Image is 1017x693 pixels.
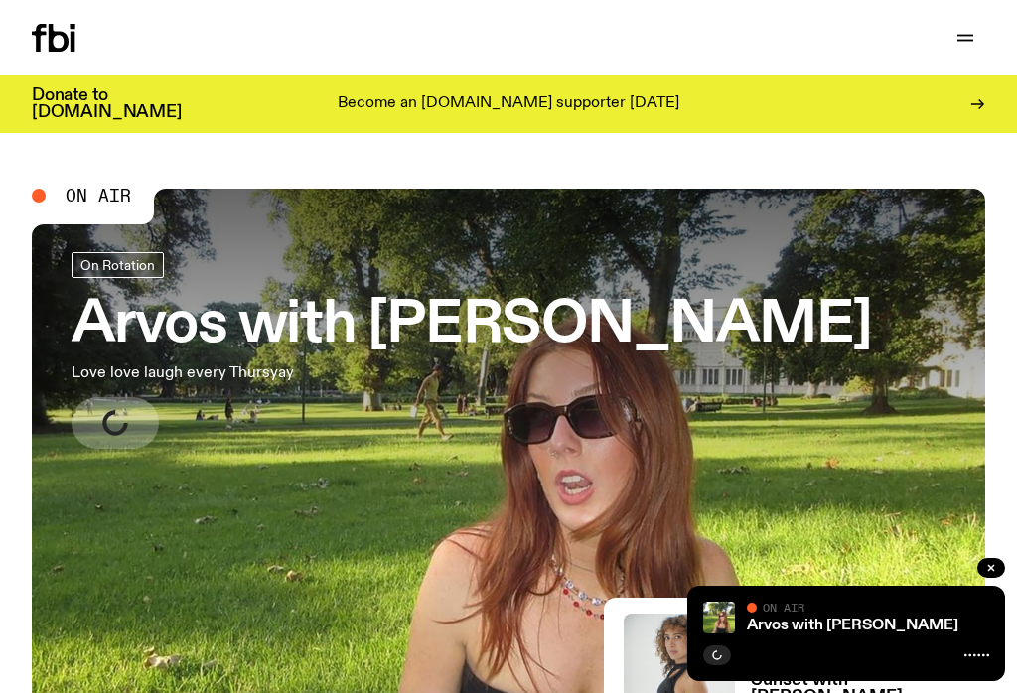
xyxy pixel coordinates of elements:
a: Arvos with [PERSON_NAME] [747,618,958,633]
h3: Donate to [DOMAIN_NAME] [32,87,182,121]
p: Love love laugh every Thursyay [72,361,580,385]
span: On Air [763,601,804,614]
a: Arvos with [PERSON_NAME]Love love laugh every Thursyay [72,252,872,449]
span: On Rotation [80,257,155,272]
span: On Air [66,187,131,205]
img: Lizzie Bowles is sitting in a bright green field of grass, with dark sunglasses and a black top. ... [703,602,735,633]
h3: Arvos with [PERSON_NAME] [72,298,872,353]
a: On Rotation [72,252,164,278]
p: Become an [DOMAIN_NAME] supporter [DATE] [338,95,679,113]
